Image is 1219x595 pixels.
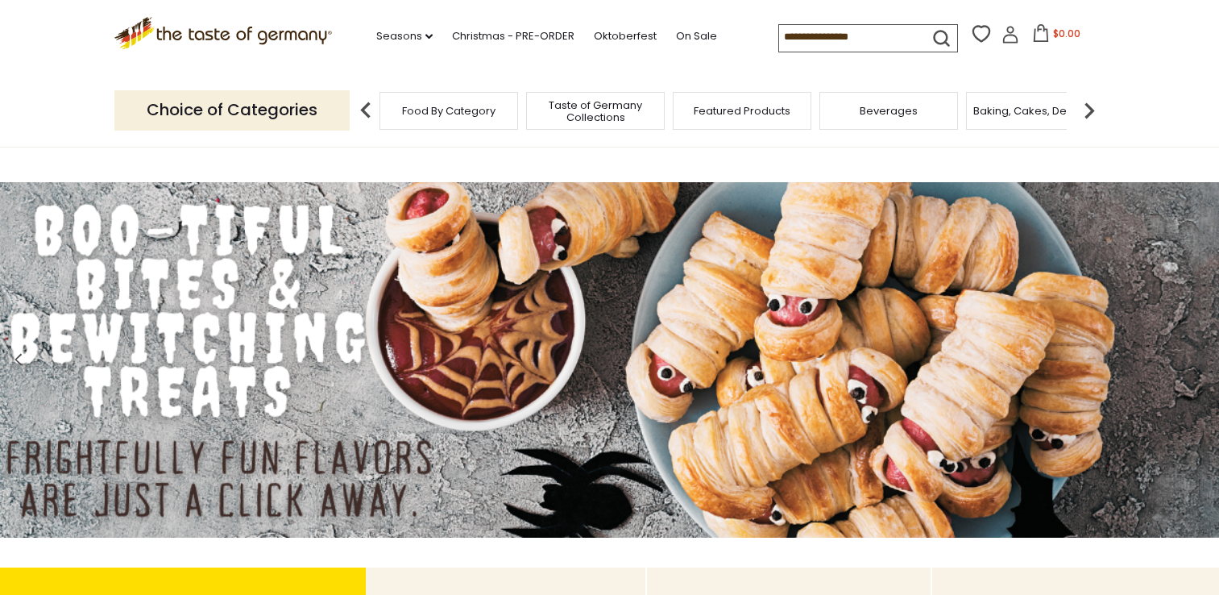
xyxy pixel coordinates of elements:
a: Beverages [860,105,918,117]
button: $0.00 [1022,24,1091,48]
a: Seasons [376,27,433,45]
img: next arrow [1073,94,1105,127]
a: Baking, Cakes, Desserts [973,105,1098,117]
a: Christmas - PRE-ORDER [452,27,574,45]
a: Taste of Germany Collections [531,99,660,123]
p: Choice of Categories [114,90,350,130]
a: On Sale [676,27,717,45]
img: previous arrow [350,94,382,127]
a: Food By Category [402,105,495,117]
a: Featured Products [694,105,790,117]
a: Oktoberfest [594,27,657,45]
span: $0.00 [1053,27,1080,40]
